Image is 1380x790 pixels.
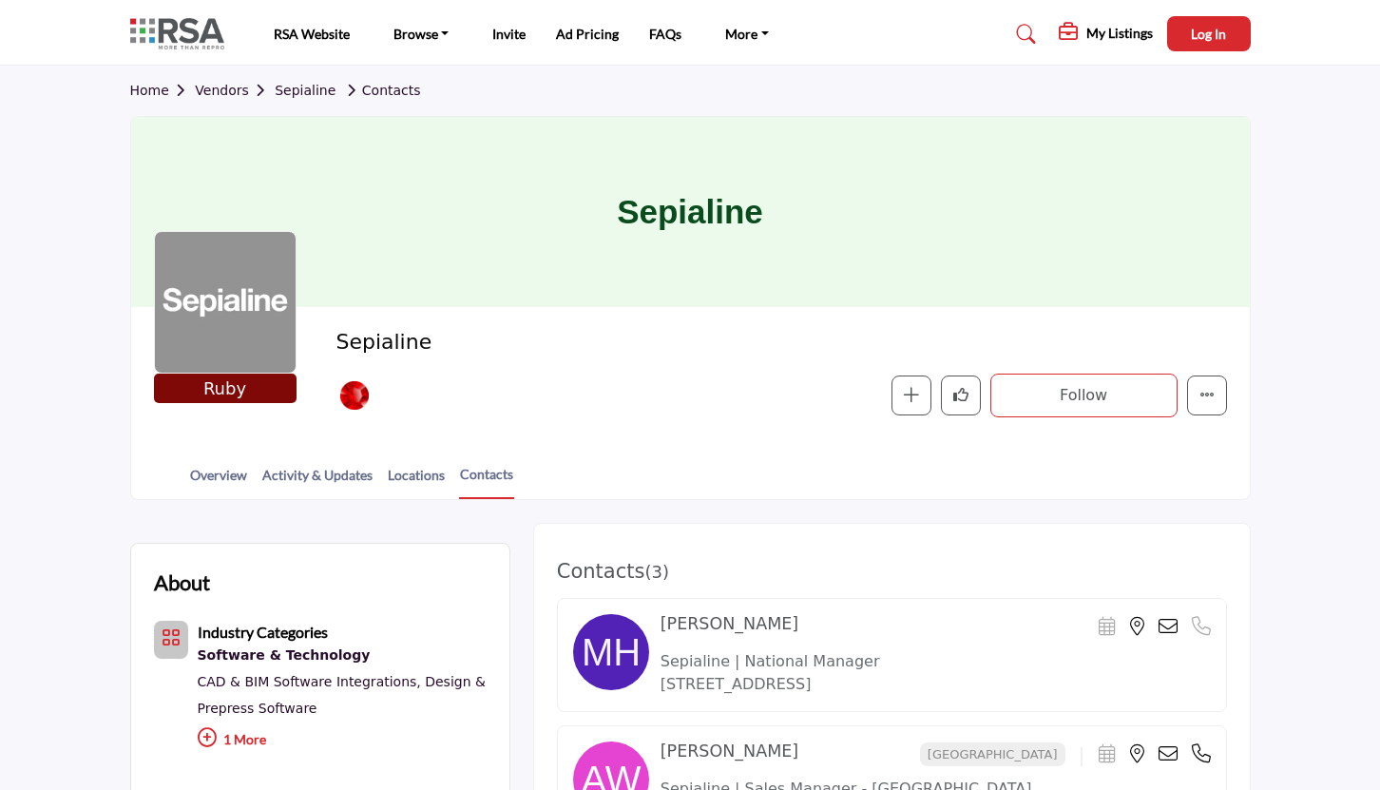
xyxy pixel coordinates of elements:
[198,644,487,668] div: Advanced software and digital tools for print management, automation, and streamlined workflows.
[661,650,1211,673] p: Sepialine | National Manager
[198,722,487,762] p: 1 More
[998,19,1048,49] a: Search
[335,330,858,355] h2: Sepialine
[1086,25,1153,42] h5: My Listings
[649,26,681,42] a: FAQs
[573,614,649,690] img: image
[130,18,234,49] img: site Logo
[195,83,275,98] a: Vendors
[661,742,798,761] h4: [PERSON_NAME]
[261,465,374,498] a: Activity & Updates
[198,626,328,641] a: Industry Categories
[492,26,526,42] a: Invite
[154,567,210,598] h2: About
[387,465,446,498] a: Locations
[275,83,335,98] a: Sepialine
[712,21,782,48] a: More
[198,674,421,689] a: CAD & BIM Software Integrations,
[556,26,619,42] a: Ad Pricing
[1167,16,1251,51] button: Log In
[1187,376,1227,415] button: More details
[274,26,350,42] a: RSA Website
[158,376,293,401] span: Ruby
[198,674,486,716] a: Design & Prepress Software
[1191,26,1226,42] span: Log In
[617,117,763,307] h1: Sepialine
[651,562,661,582] span: 3
[380,21,463,48] a: Browse
[130,83,196,98] a: Home
[661,673,1211,696] p: [STREET_ADDRESS]
[661,614,798,634] h4: [PERSON_NAME]
[920,742,1065,766] span: Sales Territory
[154,621,188,659] button: Category Icon
[941,376,981,415] button: Like
[459,464,514,499] a: Contacts
[340,381,369,410] img: Ruby
[340,83,421,98] a: Contacts
[1059,23,1153,46] div: My Listings
[198,644,487,668] a: Software & Technology
[189,465,248,498] a: Overview
[198,623,328,641] b: Industry Categories
[557,560,669,584] h3: Contacts
[644,562,669,582] span: ( )
[990,374,1178,417] button: Follow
